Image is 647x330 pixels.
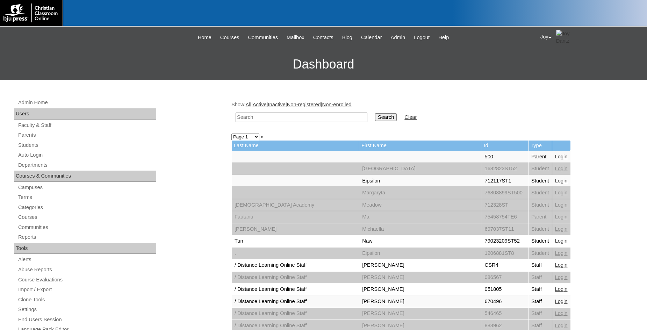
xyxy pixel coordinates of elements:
td: Eipsilon [359,247,481,259]
td: [PERSON_NAME] [359,272,481,284]
a: Login [555,214,568,220]
a: Import / Export [17,285,156,294]
td: . [232,247,359,259]
span: Mailbox [287,34,304,42]
input: Search [375,113,397,121]
a: Auto Login [17,151,156,159]
a: Contacts [310,34,337,42]
td: Meadow [359,199,481,211]
span: Communities [248,34,278,42]
img: logo-white.png [3,3,59,22]
td: 670496 [482,296,529,308]
a: Login [555,286,568,292]
a: » [261,134,264,139]
a: Home [194,34,215,42]
td: / Distance Learning Online Staff [232,296,359,308]
td: Student [529,223,552,235]
td: Student [529,175,552,187]
td: Staff [529,272,552,284]
td: 051805 [482,284,529,295]
td: Student [529,163,552,175]
a: Courses [17,213,156,222]
td: / Distance Learning Online Staff [232,284,359,295]
a: Help [435,34,452,42]
a: Campuses [17,183,156,192]
td: Fautanu [232,211,359,223]
a: Login [555,202,568,208]
a: Mailbox [283,34,308,42]
td: 086567 [482,272,529,284]
a: Login [555,299,568,304]
td: 712328ST [482,199,529,211]
a: Login [555,166,568,171]
td: CSR4 [482,259,529,271]
td: Staff [529,308,552,320]
td: Id [482,141,529,151]
td: Eipsilon [359,175,481,187]
td: [PERSON_NAME] [359,284,481,295]
span: Home [198,34,211,42]
td: Staff [529,284,552,295]
td: Michaella [359,223,481,235]
a: Terms [17,193,156,202]
a: Login [555,190,568,195]
td: 1206881ST8 [482,247,529,259]
a: Students [17,141,156,150]
td: Parent [529,151,552,163]
td: 1682823ST52 [482,163,529,175]
td: Student [529,199,552,211]
span: Admin [391,34,405,42]
a: Login [555,178,568,184]
a: Login [555,274,568,280]
a: Parents [17,131,156,139]
td: Naw [359,235,481,247]
a: Communities [17,223,156,232]
td: 500 [482,151,529,163]
td: Student [529,235,552,247]
div: Show: | | | | [231,101,577,126]
a: Admin [387,34,409,42]
td: Parent [529,211,552,223]
h3: Dashboard [3,49,644,80]
td: Tun [232,235,359,247]
td: / Distance Learning Online Staff [232,259,359,271]
td: [DEMOGRAPHIC_DATA] Academy [232,199,359,211]
a: Faculty & Staff [17,121,156,130]
td: [PERSON_NAME] [359,308,481,320]
span: Calendar [361,34,382,42]
a: Admin Home [17,98,156,107]
td: Student [529,187,552,199]
td: 712117ST1 [482,175,529,187]
a: Inactive [268,102,286,107]
td: Ma [359,211,481,223]
td: Last Name [232,141,359,151]
a: Courses [217,34,243,42]
a: Non-registered [287,102,321,107]
td: [PERSON_NAME] [359,259,481,271]
td: Staff [529,259,552,271]
td: First Name [359,141,481,151]
a: Alerts [17,255,156,264]
a: Login [555,323,568,328]
a: Clone Tools [17,295,156,304]
input: Search [236,113,367,122]
a: Settings [17,305,156,314]
div: Courses & Communities [14,171,156,182]
td: 76803899ST500 [482,187,529,199]
span: Help [438,34,449,42]
td: Type [529,141,552,151]
div: Joy [540,30,640,44]
a: Blog [339,34,356,42]
a: Calendar [358,34,385,42]
a: Login [555,310,568,316]
td: Margaryta [359,187,481,199]
td: 79023209ST52 [482,235,529,247]
td: [PERSON_NAME] [232,223,359,235]
td: / Distance Learning Online Staff [232,308,359,320]
td: Staff [529,296,552,308]
span: Contacts [313,34,333,42]
a: Categories [17,203,156,212]
td: [PERSON_NAME] [359,296,481,308]
span: Blog [342,34,352,42]
div: Users [14,108,156,120]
